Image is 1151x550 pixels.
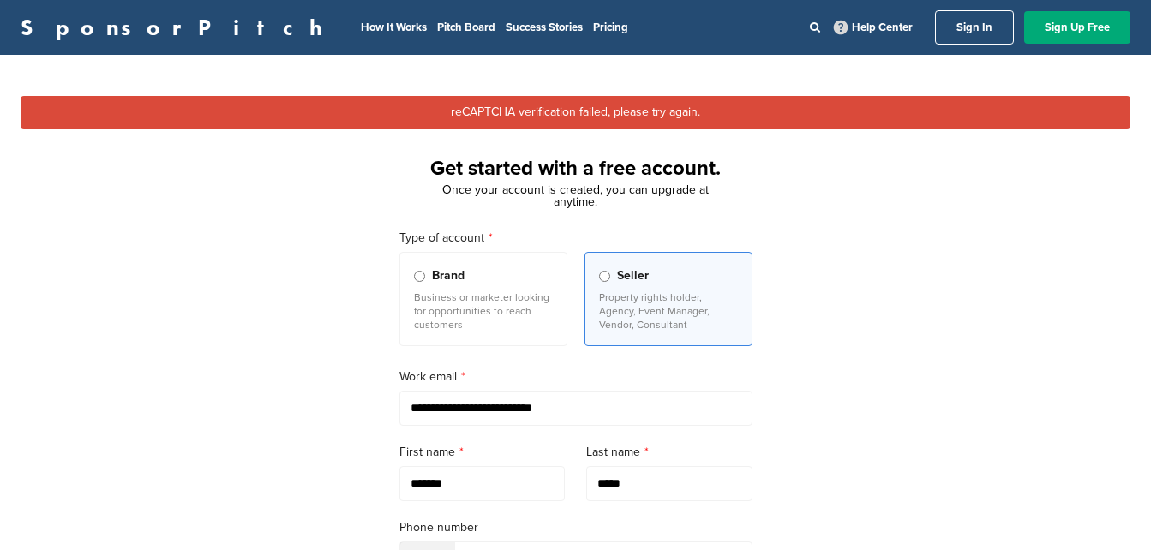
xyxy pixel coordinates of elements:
label: Type of account [399,229,752,248]
a: Success Stories [506,21,583,34]
div: reCAPTCHA verification failed, please try again. [21,96,1130,129]
a: Sign Up Free [1024,11,1130,44]
a: Help Center [830,17,916,38]
p: Business or marketer looking for opportunities to reach customers [414,290,553,332]
label: Work email [399,368,752,386]
label: First name [399,443,566,462]
a: How It Works [361,21,427,34]
label: Last name [586,443,752,462]
span: Once your account is created, you can upgrade at anytime. [442,182,709,209]
span: Brand [432,266,465,285]
input: Brand Business or marketer looking for opportunities to reach customers [414,271,425,282]
a: Sign In [935,10,1014,45]
a: Pricing [593,21,628,34]
p: Property rights holder, Agency, Event Manager, Vendor, Consultant [599,290,738,332]
a: SponsorPitch [21,16,333,39]
input: Seller Property rights holder, Agency, Event Manager, Vendor, Consultant [599,271,610,282]
h1: Get started with a free account. [379,153,773,184]
a: Pitch Board [437,21,495,34]
label: Phone number [399,518,752,537]
span: Seller [617,266,649,285]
